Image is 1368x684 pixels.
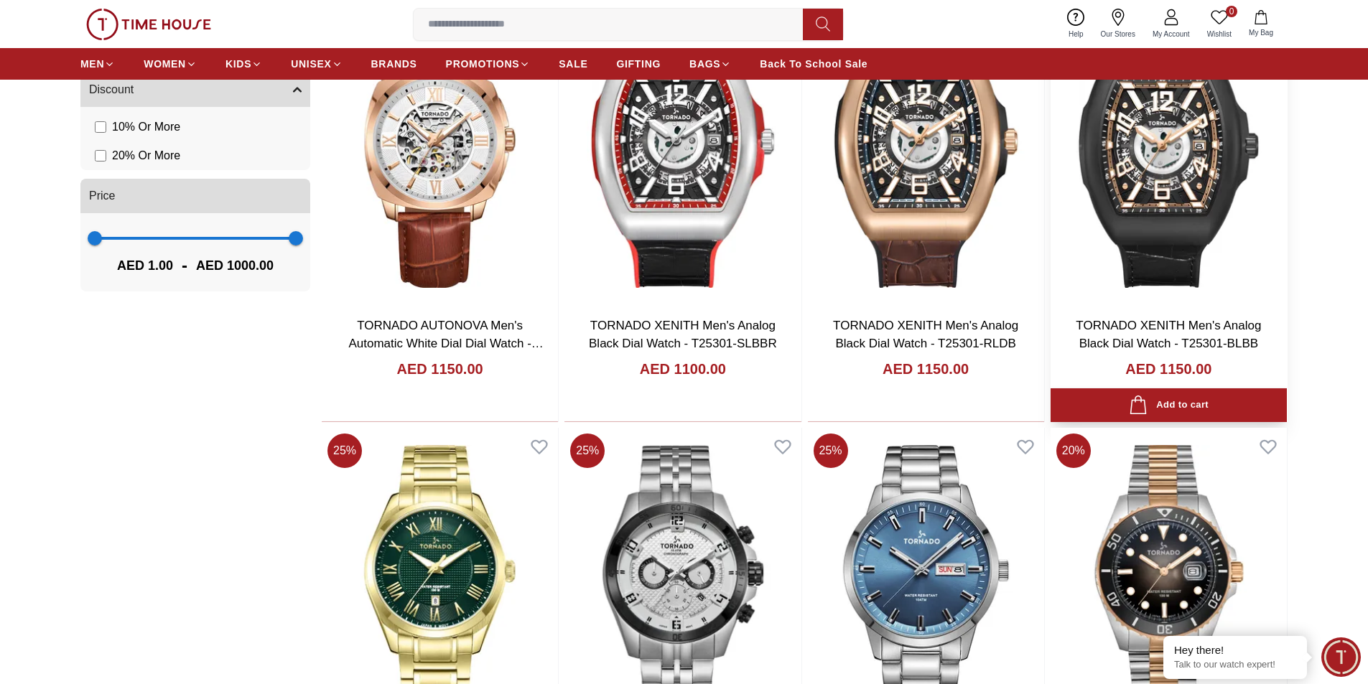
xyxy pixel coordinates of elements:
[89,81,134,98] span: Discount
[883,359,969,379] h4: AED 1150.00
[689,57,720,71] span: BAGS
[144,57,186,71] span: WOMEN
[1321,637,1361,677] div: Chat Widget
[112,147,180,164] span: 20 % Or More
[814,434,848,468] span: 25 %
[196,256,274,276] span: AED 1000.00
[173,254,196,277] span: -
[327,434,362,468] span: 25 %
[559,51,587,77] a: SALE
[1174,643,1296,657] div: Hey there!
[1240,7,1282,41] button: My Bag
[86,9,211,40] img: ...
[1174,659,1296,671] p: Talk to our watch expert!
[1056,434,1091,468] span: 20 %
[1092,6,1144,42] a: Our Stores
[446,51,531,77] a: PROMOTIONS
[371,51,417,77] a: BRANDS
[1051,388,1287,422] button: Add to cart
[80,57,104,71] span: MEN
[760,51,867,77] a: Back To School Sale
[1060,6,1092,42] a: Help
[1201,29,1237,39] span: Wishlist
[397,359,483,379] h4: AED 1150.00
[446,57,520,71] span: PROMOTIONS
[1199,6,1240,42] a: 0Wishlist
[1129,395,1209,415] div: Add to cart
[225,51,262,77] a: KIDS
[89,187,115,205] span: Price
[225,57,251,71] span: KIDS
[291,51,342,77] a: UNISEX
[616,51,661,77] a: GIFTING
[1243,27,1279,38] span: My Bag
[616,57,661,71] span: GIFTING
[371,57,417,71] span: BRANDS
[80,51,115,77] a: MEN
[640,359,726,379] h4: AED 1100.00
[559,57,587,71] span: SALE
[80,72,310,107] button: Discount
[1125,359,1211,379] h4: AED 1150.00
[144,51,197,77] a: WOMEN
[95,121,106,133] input: 10% Or More
[833,319,1018,351] a: TORNADO XENITH Men's Analog Black Dial Watch - T25301-RLDB
[117,256,173,276] span: AED 1.00
[689,51,731,77] a: BAGS
[95,150,106,161] input: 20% Or More
[589,319,777,351] a: TORNADO XENITH Men's Analog Black Dial Watch - T25301-SLBBR
[1226,6,1237,17] span: 0
[1147,29,1196,39] span: My Account
[570,434,605,468] span: 25 %
[760,57,867,71] span: Back To School Sale
[291,57,331,71] span: UNISEX
[112,118,180,136] span: 10 % Or More
[1063,29,1089,39] span: Help
[348,319,543,369] a: TORNADO AUTONOVA Men's Automatic White Dial Dial Watch - T7316-RLDW
[1076,319,1261,351] a: TORNADO XENITH Men's Analog Black Dial Watch - T25301-BLBB
[1095,29,1141,39] span: Our Stores
[80,179,310,213] button: Price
